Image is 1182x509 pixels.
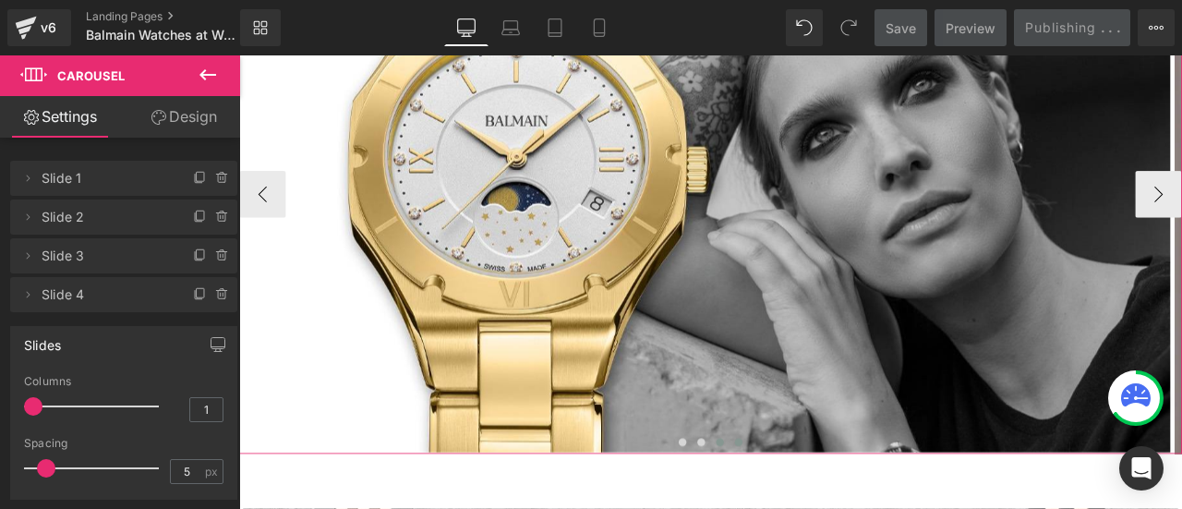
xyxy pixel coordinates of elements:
[205,466,221,478] span: px
[533,9,577,46] a: Tablet
[577,9,621,46] a: Mobile
[7,9,71,46] a: v6
[488,9,533,46] a: Laptop
[935,9,1007,46] a: Preview
[240,9,281,46] a: New Library
[42,161,169,196] span: Slide 1
[37,16,60,40] div: v6
[946,18,995,38] span: Preview
[86,28,235,42] span: Balmain Watches at Watch Factory [GEOGRAPHIC_DATA] - Authorised Retailer
[57,68,125,83] span: Carousel
[124,96,244,138] a: Design
[24,437,223,450] div: Spacing
[24,375,223,388] div: Columns
[444,9,488,46] a: Desktop
[786,9,823,46] button: Undo
[42,200,169,235] span: Slide 2
[1138,9,1175,46] button: More
[830,9,867,46] button: Redo
[42,277,169,312] span: Slide 4
[1119,446,1164,491] div: Open Intercom Messenger
[86,9,271,24] a: Landing Pages
[886,18,916,38] span: Save
[42,238,169,273] span: Slide 3
[24,327,61,353] div: Slides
